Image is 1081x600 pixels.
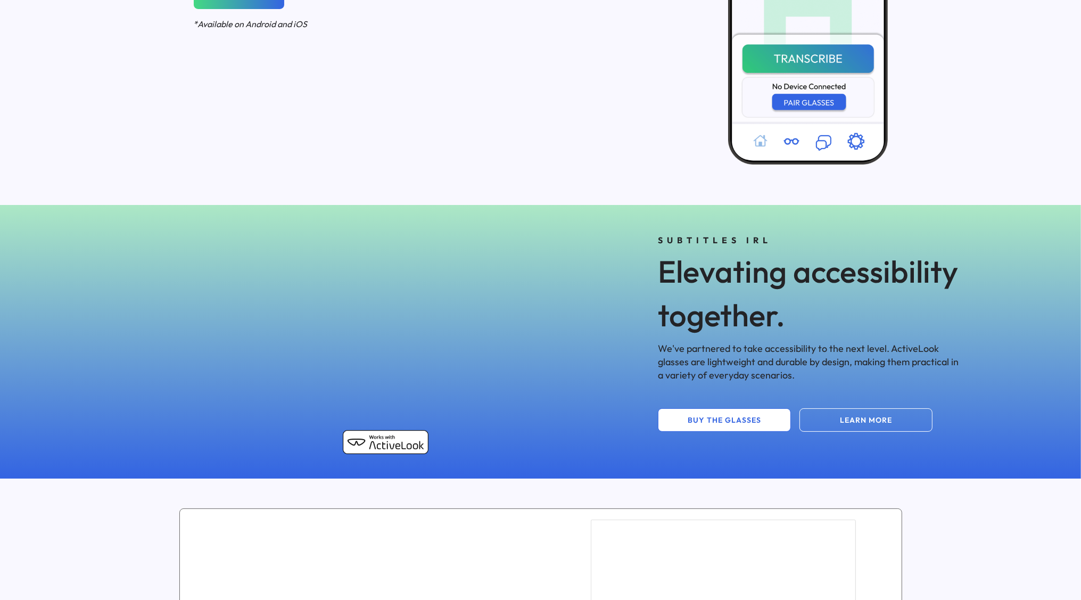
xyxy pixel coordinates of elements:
div: SUBTITLES IRL [658,234,960,246]
div: Elevating accessibility together. [658,250,960,336]
div: We've partnered to take accessibility to the next level. ActiveLook glasses are lightweight and d... [658,342,960,382]
div: *Available on Android and iOS [194,18,656,30]
button: BUY THE GLASSES [658,408,791,432]
img: Works with ActiveLook badge [343,430,428,454]
button: LEARN MORE [799,408,933,432]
